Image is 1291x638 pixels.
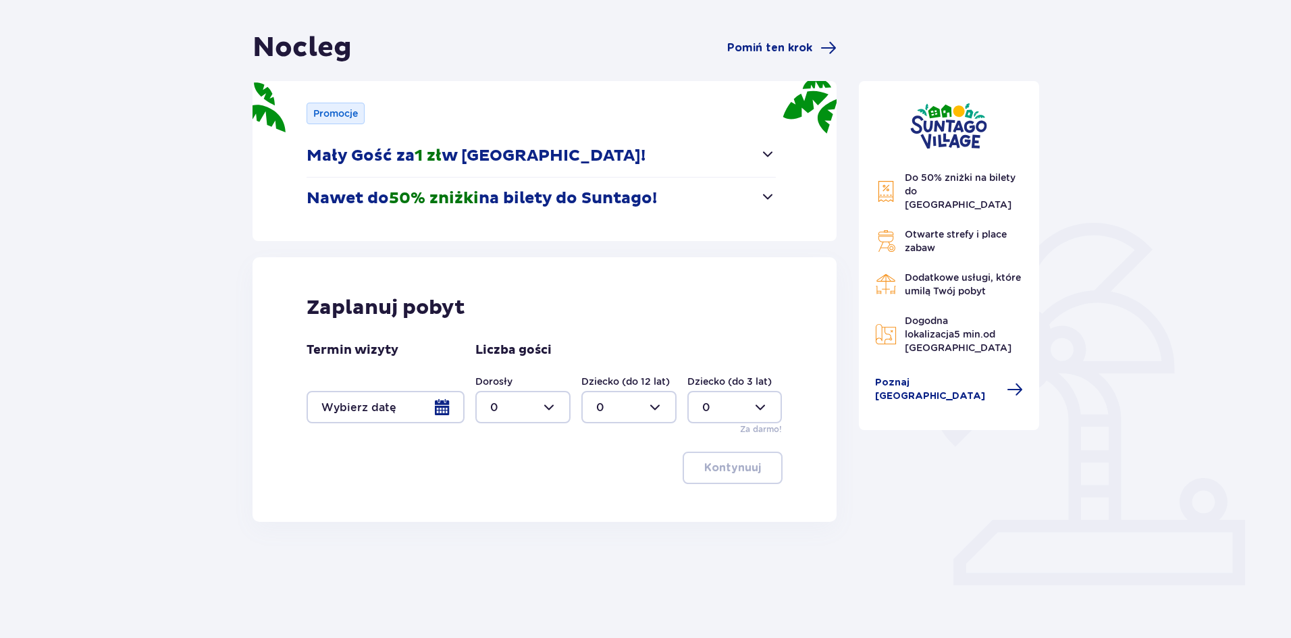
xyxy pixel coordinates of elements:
[687,375,772,388] label: Dziecko (do 3 lat)
[415,146,442,166] span: 1 zł
[954,329,983,340] span: 5 min.
[905,172,1016,210] span: Do 50% zniżki na bilety do [GEOGRAPHIC_DATA]
[875,230,897,252] img: Grill Icon
[875,323,897,345] img: Map Icon
[727,41,812,55] span: Pomiń ten krok
[875,273,897,295] img: Restaurant Icon
[910,103,987,149] img: Suntago Village
[875,376,1024,403] a: Poznaj [GEOGRAPHIC_DATA]
[307,295,465,321] p: Zaplanuj pobyt
[683,452,783,484] button: Kontynuuj
[307,342,398,358] p: Termin wizyty
[905,315,1011,353] span: Dogodna lokalizacja od [GEOGRAPHIC_DATA]
[389,188,479,209] span: 50% zniżki
[307,135,776,177] button: Mały Gość za1 złw [GEOGRAPHIC_DATA]!
[253,31,352,65] h1: Nocleg
[727,40,837,56] a: Pomiń ten krok
[307,146,645,166] p: Mały Gość za w [GEOGRAPHIC_DATA]!
[475,342,552,358] p: Liczba gości
[313,107,358,120] p: Promocje
[875,376,999,403] span: Poznaj [GEOGRAPHIC_DATA]
[740,423,782,435] p: Za darmo!
[875,180,897,203] img: Discount Icon
[905,229,1007,253] span: Otwarte strefy i place zabaw
[704,460,761,475] p: Kontynuuj
[307,178,776,219] button: Nawet do50% zniżkina bilety do Suntago!
[905,272,1021,296] span: Dodatkowe usługi, które umilą Twój pobyt
[581,375,670,388] label: Dziecko (do 12 lat)
[307,188,657,209] p: Nawet do na bilety do Suntago!
[475,375,512,388] label: Dorosły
